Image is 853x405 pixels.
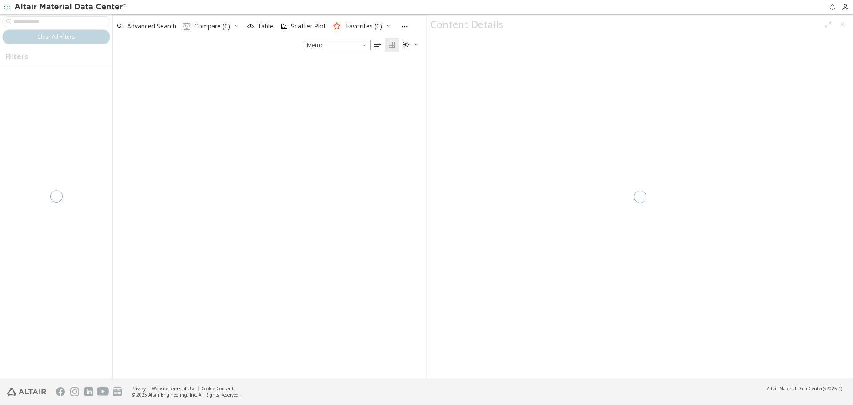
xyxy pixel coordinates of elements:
div: Unit System [304,40,371,50]
i:  [183,23,191,30]
span: Favorites (0) [346,23,382,29]
a: Cookie Consent [201,385,234,392]
span: Scatter Plot [291,23,326,29]
i:  [403,41,410,48]
span: Compare (0) [194,23,230,29]
span: Altair Material Data Center [767,385,823,392]
div: © 2025 Altair Engineering, Inc. All Rights Reserved. [132,392,240,398]
button: Table View [371,38,385,52]
button: Theme [399,38,422,52]
a: Privacy [132,385,146,392]
span: Advanced Search [127,23,176,29]
div: (v2025.1) [767,385,842,392]
img: Altair Material Data Center [14,3,128,12]
a: Website Terms of Use [152,385,195,392]
button: Tile View [385,38,399,52]
i:  [388,41,395,48]
img: Altair Engineering [7,388,46,396]
span: Table [258,23,273,29]
span: Metric [304,40,371,50]
i:  [374,41,381,48]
